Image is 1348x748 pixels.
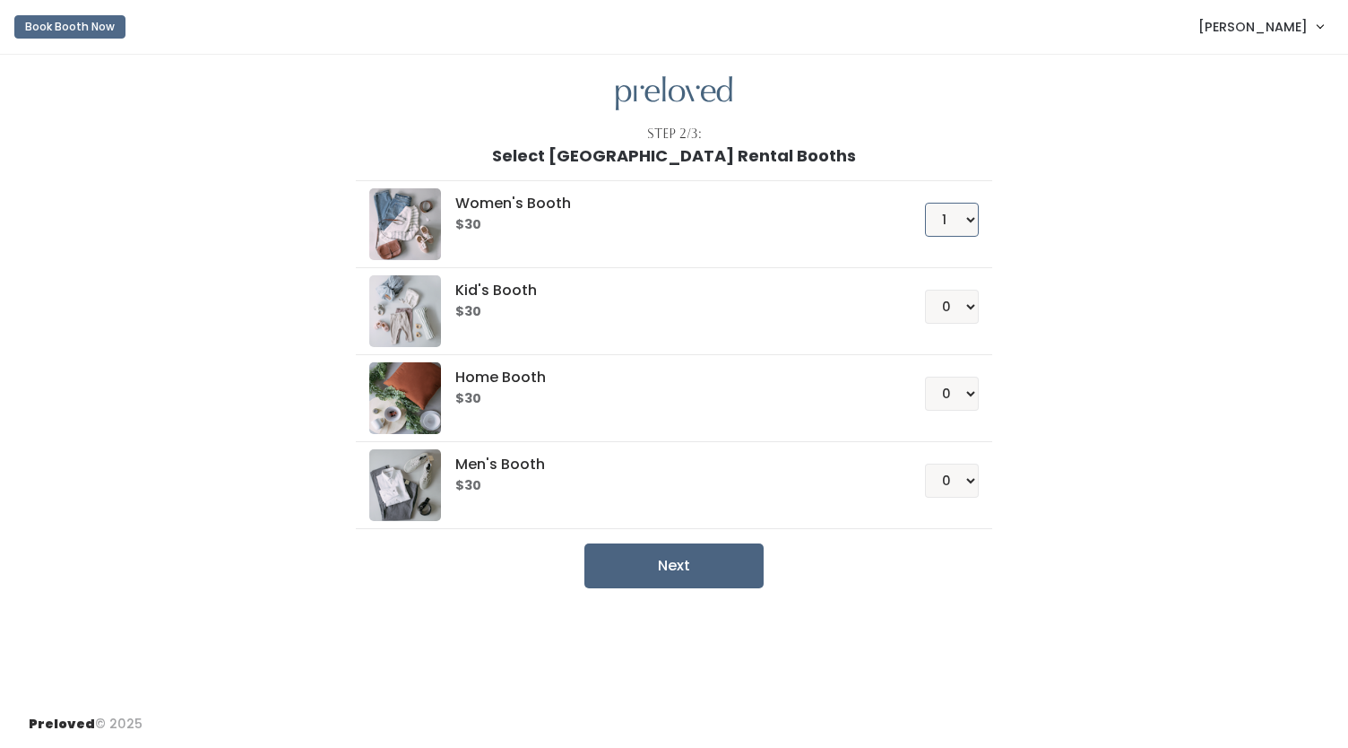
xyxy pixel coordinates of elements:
button: Book Booth Now [14,15,125,39]
img: preloved logo [369,449,441,521]
span: [PERSON_NAME] [1198,17,1308,37]
h5: Kid's Booth [455,283,881,299]
img: preloved logo [369,275,441,347]
h1: Select [GEOGRAPHIC_DATA] Rental Booths [492,147,856,165]
div: Step 2/3: [647,125,702,144]
h5: Women's Booth [455,196,881,212]
a: Book Booth Now [14,7,125,47]
img: preloved logo [369,362,441,434]
span: Preloved [29,715,95,733]
h5: Home Booth [455,370,881,386]
a: [PERSON_NAME] [1180,7,1341,46]
img: preloved logo [369,188,441,260]
h6: $30 [455,305,881,319]
h5: Men's Booth [455,457,881,473]
img: preloved logo [616,76,732,111]
h6: $30 [455,392,881,406]
h6: $30 [455,218,881,232]
button: Next [584,544,764,588]
div: © 2025 [29,700,143,734]
h6: $30 [455,479,881,493]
